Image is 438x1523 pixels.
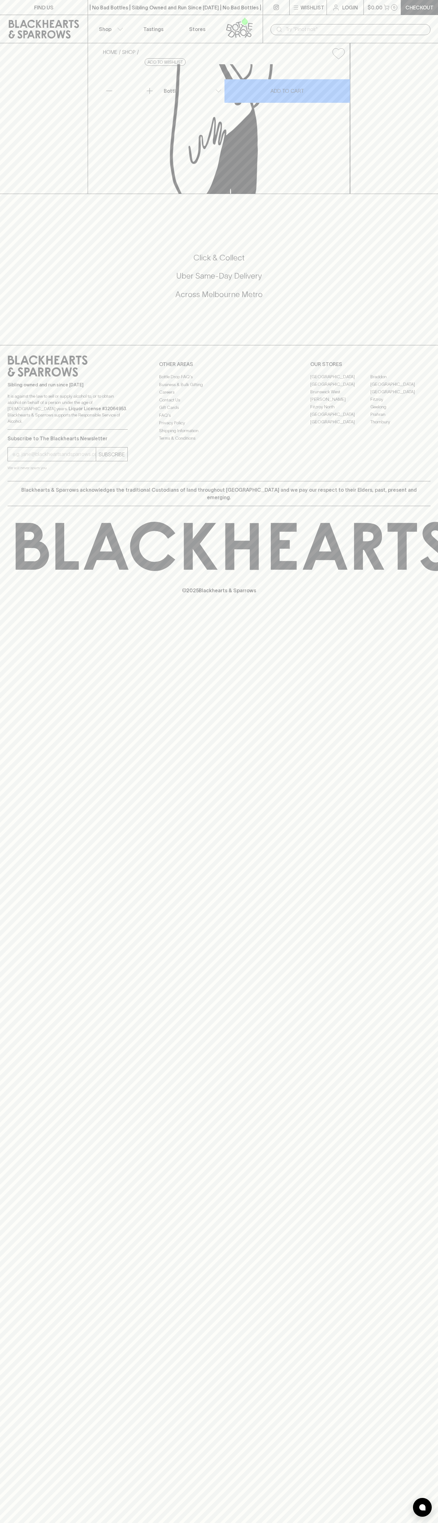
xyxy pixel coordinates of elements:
[286,24,425,34] input: Try "Pinot noir"
[405,4,434,11] p: Checkout
[13,449,96,459] input: e.g. jane@blackheartsandsparrows.com.au
[271,87,304,95] p: ADD TO CART
[131,15,175,43] a: Tastings
[8,465,128,471] p: We will never spam you
[189,25,205,33] p: Stores
[310,395,370,403] a: [PERSON_NAME]
[310,388,370,395] a: Brunswick West
[310,380,370,388] a: [GEOGRAPHIC_DATA]
[368,4,383,11] p: $0.00
[159,389,279,396] a: Careers
[8,393,128,424] p: It is against the law to sell or supply alcohol to, or to obtain alcohol on behalf of a person un...
[69,406,126,411] strong: Liquor License #32064953
[393,6,395,9] p: 0
[164,87,179,95] p: Bottle
[99,451,125,458] p: SUBSCRIBE
[159,360,279,368] p: OTHER AREAS
[159,427,279,434] a: Shipping Information
[370,418,430,426] a: Thornbury
[330,46,347,62] button: Add to wishlist
[310,403,370,411] a: Fitzroy North
[88,15,132,43] button: Shop
[99,25,111,33] p: Shop
[159,404,279,411] a: Gift Cards
[310,411,370,418] a: [GEOGRAPHIC_DATA]
[175,15,219,43] a: Stores
[103,49,117,55] a: HOME
[8,228,430,332] div: Call to action block
[310,418,370,426] a: [GEOGRAPHIC_DATA]
[161,85,224,97] div: Bottle
[224,79,350,103] button: ADD TO CART
[370,373,430,380] a: Braddon
[159,373,279,381] a: Bottle Drop FAQ's
[12,486,426,501] p: Blackhearts & Sparrows acknowledges the traditional Custodians of land throughout [GEOGRAPHIC_DAT...
[8,435,128,442] p: Subscribe to The Blackhearts Newsletter
[122,49,136,55] a: SHOP
[159,419,279,427] a: Privacy Policy
[301,4,324,11] p: Wishlist
[159,381,279,388] a: Business & Bulk Gifting
[8,289,430,300] h5: Across Melbourne Metro
[370,395,430,403] a: Fitzroy
[370,380,430,388] a: [GEOGRAPHIC_DATA]
[8,382,128,388] p: Sibling owned and run since [DATE]
[143,25,163,33] p: Tastings
[419,1504,425,1510] img: bubble-icon
[370,411,430,418] a: Prahran
[96,447,127,461] button: SUBSCRIBE
[34,4,54,11] p: FIND US
[342,4,358,11] p: Login
[310,360,430,368] p: OUR STORES
[159,411,279,419] a: FAQ's
[159,396,279,404] a: Contact Us
[310,373,370,380] a: [GEOGRAPHIC_DATA]
[159,435,279,442] a: Terms & Conditions
[370,403,430,411] a: Geelong
[8,271,430,281] h5: Uber Same-Day Delivery
[98,64,350,194] img: Moo Brew Tassie Lager 375ml
[8,253,430,263] h5: Click & Collect
[145,58,186,66] button: Add to wishlist
[370,388,430,395] a: [GEOGRAPHIC_DATA]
